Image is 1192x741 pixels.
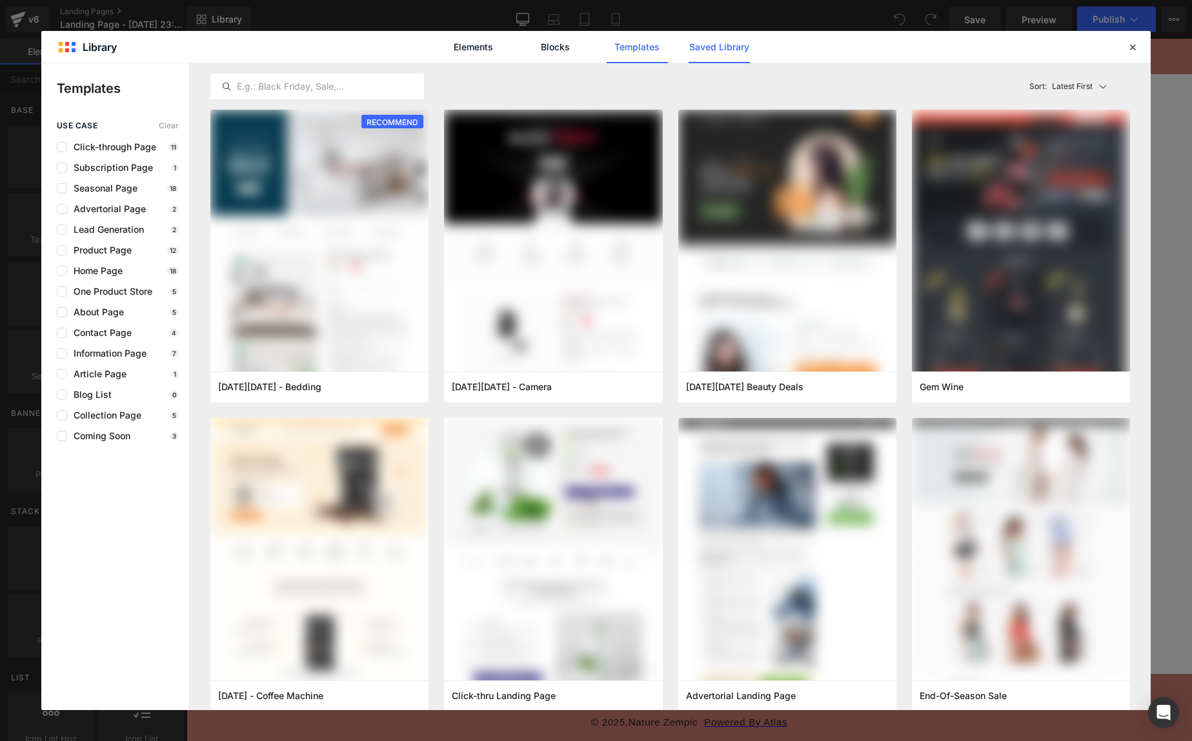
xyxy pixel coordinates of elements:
[159,121,179,130] span: Clear
[1029,82,1047,91] span: Sort:
[239,4,288,31] a: Contact
[170,308,179,316] p: 5
[171,370,179,378] p: 1
[76,4,117,31] a: Home
[125,12,163,23] span: Buy Now
[67,204,146,214] span: Advertorial Page
[57,121,97,130] span: use case
[167,184,179,192] p: 18
[686,690,796,702] span: Advertorial Landing Page
[179,12,232,23] span: All Products
[211,79,423,94] input: E.g.: Black Friday, Sale,...
[67,224,144,235] span: Lead Generation
[67,369,126,379] span: Article Page
[361,115,423,130] span: RECOMMEND
[170,288,179,295] p: 5
[67,328,132,338] span: Contact Page
[689,31,750,63] a: Saved Library
[67,286,152,297] span: One Product Store
[518,678,601,689] small: Powered By Atlas
[443,31,504,63] a: Elements
[169,329,179,337] p: 4
[1148,697,1179,728] div: Open Intercom Messenger
[452,690,556,702] span: Click-thru Landing Page
[170,205,179,213] p: 2
[170,391,179,399] p: 0
[1052,81,1093,92] p: Latest First
[1024,74,1131,99] button: Latest FirstSort:Latest First
[247,12,281,23] span: Contact
[405,675,511,692] small: © 2025,
[170,350,179,357] p: 7
[67,390,112,400] span: Blog List
[678,110,896,403] img: bb39deda-7990-40f7-8e83-51ac06fbe917.png
[67,266,123,276] span: Home Page
[171,4,239,31] a: All Products
[607,31,668,63] a: Templates
[845,3,873,32] summary: Search
[442,678,511,689] a: Nature Zempic
[170,432,179,440] p: 3
[920,690,1007,702] span: End-Of-Season Sale
[445,281,561,307] a: Explore Template
[920,381,964,393] span: Gem Wine
[218,381,321,393] span: Cyber Monday - Bedding
[525,31,586,63] a: Blocks
[168,143,179,151] p: 11
[325,130,680,146] p: Start building your page
[468,8,532,27] img: Nature Zempic
[171,164,179,172] p: 1
[83,12,109,23] span: Home
[67,163,153,173] span: Subscription Page
[167,246,179,254] p: 12
[67,348,146,359] span: Information Page
[325,317,680,326] p: or Drag & Drop elements from left sidebar
[57,79,189,98] p: Templates
[67,410,141,420] span: Collection Page
[452,381,552,393] span: Black Friday - Camera
[117,4,171,31] a: Buy Now
[518,675,601,692] a: Powered By Atlas
[686,381,803,393] span: Black Friday Beauty Deals
[912,110,1130,403] img: 415fe324-69a9-4270-94dc-8478512c9daa.png
[218,690,323,702] span: Thanksgiving - Coffee Machine
[67,142,156,152] span: Click-through Page
[67,245,132,255] span: Product Page
[67,307,124,317] span: About Page
[67,183,137,193] span: Seasonal Page
[167,267,179,275] p: 18
[67,431,130,441] span: Coming Soon
[170,411,179,419] p: 5
[170,226,179,233] p: 2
